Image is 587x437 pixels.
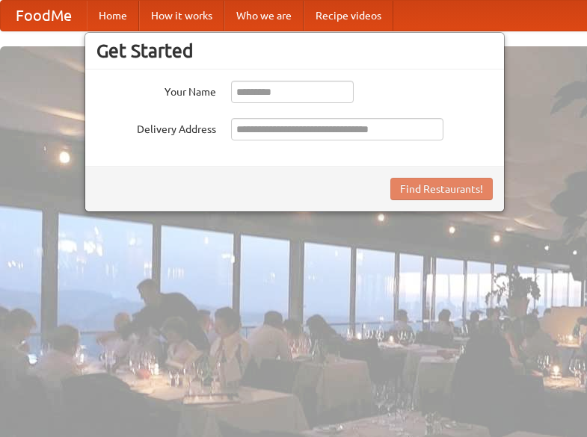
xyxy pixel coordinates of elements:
[96,40,493,62] h3: Get Started
[1,1,87,31] a: FoodMe
[96,118,216,137] label: Delivery Address
[304,1,393,31] a: Recipe videos
[87,1,139,31] a: Home
[224,1,304,31] a: Who we are
[96,81,216,99] label: Your Name
[139,1,224,31] a: How it works
[390,178,493,200] button: Find Restaurants!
